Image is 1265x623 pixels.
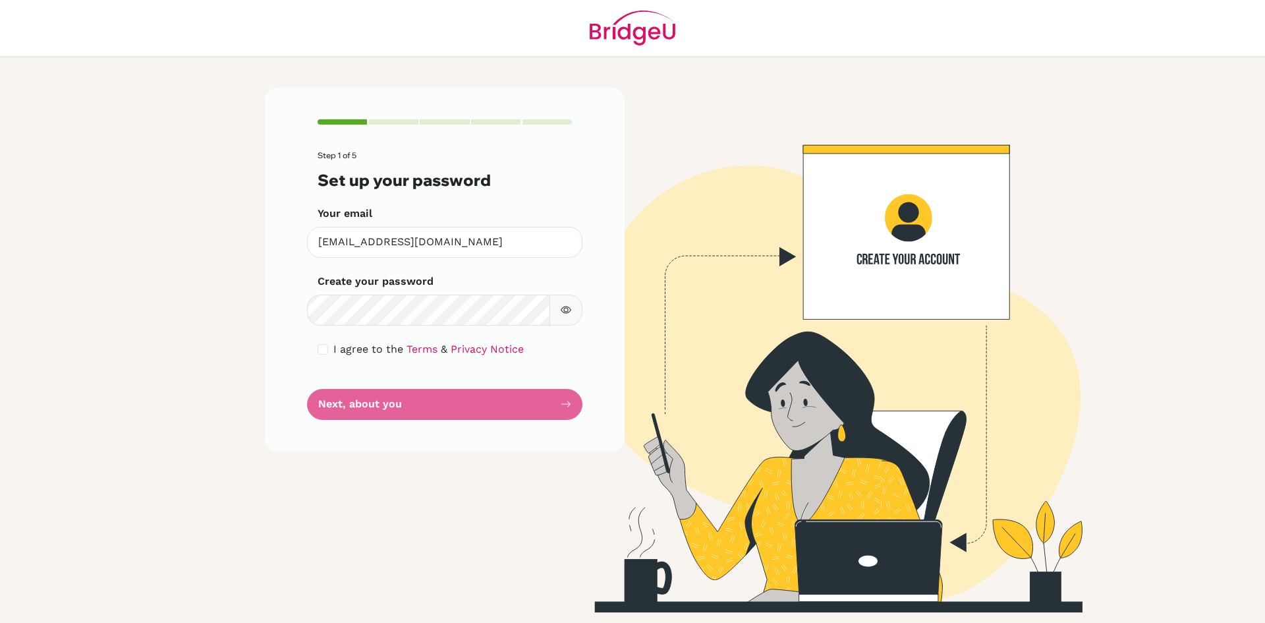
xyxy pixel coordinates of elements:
img: Create your account [445,88,1196,612]
h3: Set up your password [318,171,572,190]
label: Create your password [318,274,434,289]
a: Terms [407,343,437,355]
a: Privacy Notice [451,343,524,355]
label: Your email [318,206,372,222]
input: Insert your email* [307,227,582,258]
span: I agree to the [333,343,403,355]
span: & [441,343,447,355]
span: Step 1 of 5 [318,150,356,160]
